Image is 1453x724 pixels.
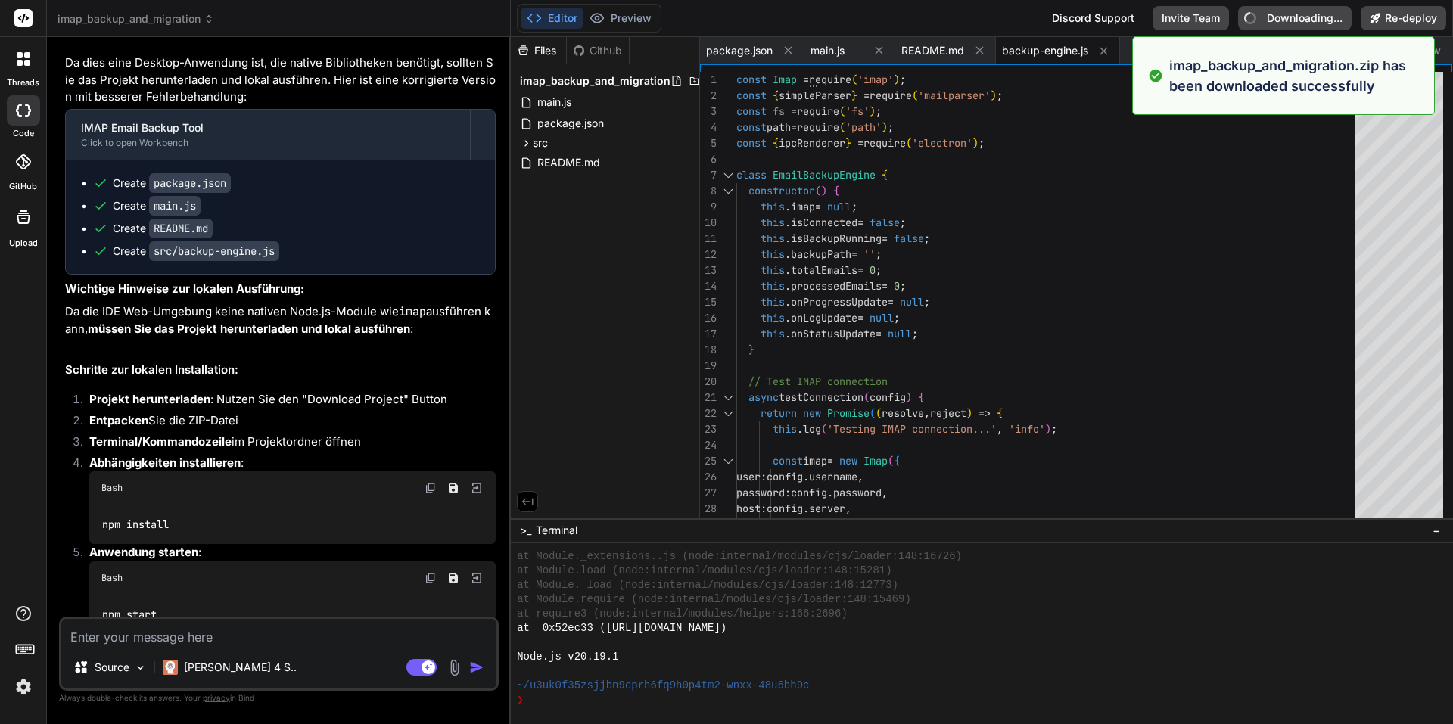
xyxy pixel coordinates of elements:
span: processedEmails [791,279,882,293]
p: Always double-check its answers. Your in Bind [59,691,499,705]
div: 18 [700,342,717,358]
span: Terminal [536,523,577,538]
span: username [809,470,857,483]
code: npm start [101,607,158,623]
button: Downloading... [1238,6,1352,30]
span: = [803,73,809,86]
li: : [77,544,496,634]
span: ; [912,327,918,340]
li: Sie die ZIP-Datei [77,412,496,433]
span: ) [870,104,876,118]
span: at require3 (node:internal/modules/helpers:166:2696) [517,607,848,621]
div: 19 [700,358,717,374]
div: 6 [700,151,717,167]
img: Open in Browser [470,481,484,495]
div: 3 [700,104,717,120]
p: Da dies eine Desktop-Anwendung ist, die native Bibliotheken benötigt, sollten Sie das Projekt her... [65,54,496,106]
span: ) [972,136,979,150]
span: // Test IMAP connection [748,374,888,388]
span: . [785,263,791,277]
span: src [533,135,548,151]
span: new [839,454,857,468]
div: Create [113,198,201,213]
span: isConnected [791,216,857,229]
span: . [785,200,791,213]
span: log [803,422,821,436]
div: Click to collapse the range. [718,167,738,183]
span: = [882,279,888,293]
button: Re-deploy [1361,6,1446,30]
span: null [888,327,912,340]
span: : [761,502,767,515]
span: config [767,502,803,515]
strong: Projekt herunterladen [89,392,210,406]
code: imap [399,304,426,319]
span: = [857,216,863,229]
span: password [833,486,882,499]
span: ( [815,184,821,197]
img: attachment [446,659,463,676]
span: : [785,486,791,499]
div: 5 [700,135,717,151]
span: { [894,454,900,468]
span: = [857,311,863,325]
span: : [761,470,767,483]
span: ( [839,104,845,118]
p: imap_backup_and_migration.zip has been downloaded successfully [1169,55,1425,96]
div: Create [113,244,279,259]
span: { [773,136,779,150]
strong: Anwendung starten [89,545,198,559]
div: 20 [700,374,717,390]
span: Promise [827,406,870,420]
span: this [761,279,785,293]
span: async [748,390,779,404]
div: Discord Support [1043,6,1143,30]
span: . [797,422,803,436]
span: { [833,184,839,197]
span: Imap [863,454,888,468]
span: this [761,231,785,245]
span: ; [876,263,882,277]
code: package.json [149,173,231,193]
span: = [857,136,863,150]
span: = [857,263,863,277]
span: ( [821,422,827,436]
span: Bash [101,482,123,494]
span: const [736,73,767,86]
span: onStatusUpdate [791,327,876,340]
label: threads [7,76,39,89]
span: , [997,422,1003,436]
label: code [13,127,34,140]
span: 'electron' [912,136,972,150]
span: null [900,295,924,309]
span: this [761,247,785,261]
li: : Nutzen Sie den "Download Project" Button [77,391,496,412]
span: ( [839,120,845,134]
span: null [827,200,851,213]
div: 9 [700,199,717,215]
span: require [863,136,906,150]
span: require [870,89,912,102]
span: main.js [811,43,845,58]
strong: Wichtige Hinweise zur lokalen Ausführung: [65,281,304,296]
span: { [773,89,779,102]
span: = [882,231,888,245]
div: Click to collapse the range. [718,406,738,421]
span: simpleParser [779,89,851,102]
span: ; [1051,422,1057,436]
div: Click to collapse the range. [718,390,738,406]
span: ; [900,216,906,229]
div: IMAP Email Backup Tool [81,120,455,135]
span: README.md [536,154,602,172]
li: : [77,455,496,545]
span: ; [876,104,882,118]
span: = [791,120,797,134]
span: >_ [520,523,531,538]
span: ( [912,89,918,102]
span: 'info' [1009,422,1045,436]
div: Click to open Workbench [81,137,455,149]
span: testConnection [779,390,863,404]
span: this [761,263,785,277]
span: = [815,200,821,213]
span: 'mailparser' [918,89,991,102]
